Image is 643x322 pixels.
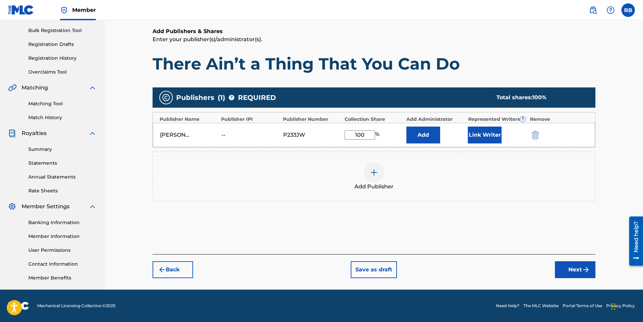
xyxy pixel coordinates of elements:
[406,127,440,143] button: Add
[8,84,17,92] img: Matching
[609,290,643,322] iframe: Chat Widget
[28,261,97,268] a: Contact Information
[8,5,34,15] img: MLC Logo
[28,55,97,62] a: Registration History
[586,3,600,17] a: Public Search
[37,303,115,309] span: Mechanical Licensing Collective © 2025
[555,261,595,278] button: Next
[28,100,97,107] a: Matching Tool
[604,3,617,17] div: Help
[563,303,602,309] a: Portal Terms of Use
[370,168,378,177] img: add
[497,93,582,102] div: Total shares:
[22,203,70,211] span: Member Settings
[582,266,590,274] img: f7272a7cc735f4ea7f67.svg
[532,94,546,101] span: 100 %
[496,303,519,309] a: Need Help?
[88,129,97,137] img: expand
[28,173,97,181] a: Annual Statements
[611,296,615,317] div: Drag
[28,27,97,34] a: Bulk Registration Tool
[28,233,97,240] a: Member Information
[354,183,394,191] span: Add Publisher
[621,3,635,17] div: User Menu
[468,127,502,143] button: Link Writer
[88,203,97,211] img: expand
[22,129,47,137] span: Royalties
[28,219,97,226] a: Banking Information
[60,6,68,14] img: Top Rightsholder
[406,116,465,123] div: Add Administrator
[162,93,170,102] img: publishers
[345,116,403,123] div: Collection Share
[72,6,96,14] span: Member
[520,116,526,122] span: ?
[530,116,588,123] div: Remove
[28,69,97,76] a: Overclaims Tool
[606,303,635,309] a: Privacy Policy
[28,146,97,153] a: Summary
[28,41,97,48] a: Registration Drafts
[28,247,97,254] a: User Permissions
[624,214,643,268] iframe: Resource Center
[351,261,397,278] button: Save as draft
[8,203,16,211] img: Member Settings
[229,95,234,100] span: ?
[153,54,595,74] h1: There Ain’t a Thing That You Can Do
[22,84,48,92] span: Matching
[524,303,559,309] a: The MLC Website
[589,6,597,14] img: search
[238,92,276,103] span: REQUIRED
[221,116,279,123] div: Publisher IPI
[158,266,166,274] img: 7ee5dd4eb1f8a8e3ef2f.svg
[153,27,595,35] h6: Add Publishers & Shares
[176,92,214,103] span: Publishers
[468,116,527,123] div: Represented Writers
[8,129,16,137] img: Royalties
[153,261,193,278] button: Back
[607,6,615,14] img: help
[8,302,29,310] img: logo
[28,160,97,167] a: Statements
[160,116,218,123] div: Publisher Name
[28,187,97,194] a: Rate Sheets
[375,130,381,140] span: %
[88,84,97,92] img: expand
[218,92,225,103] span: ( 1 )
[283,116,341,123] div: Publisher Number
[532,131,539,139] img: 12a2ab48e56ec057fbd8.svg
[153,35,595,44] p: Enter your publisher(s)/administrator(s).
[28,114,97,121] a: Match History
[28,274,97,281] a: Member Benefits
